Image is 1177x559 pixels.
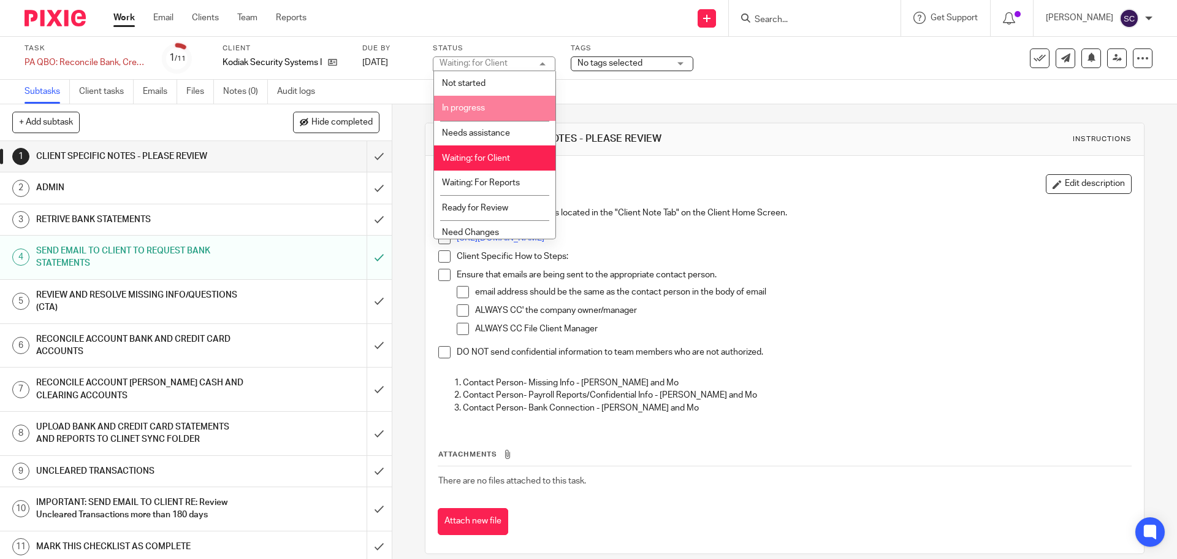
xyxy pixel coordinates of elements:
button: Attach new file [438,508,508,536]
h1: UNCLEARED TRANSACTIONS [36,462,248,480]
a: Team [237,12,257,24]
input: Search [753,15,864,26]
a: [URL][DOMAIN_NAME] [457,234,544,242]
div: 11 [12,538,29,555]
p: Contact Person- Bank Connection - [PERSON_NAME] and Mo [463,402,1130,414]
p: Kodiak Security Systems Inc [223,56,322,69]
div: 1 [12,148,29,165]
h1: RETRIVE BANK STATEMENTS [36,210,248,229]
span: Need Changes [442,228,499,237]
div: 10 [12,500,29,517]
label: Status [433,44,555,53]
span: Waiting: For Reports [442,179,520,187]
div: 2 [12,180,29,197]
p: Contact Person- Payroll Reports/Confidential Info - [PERSON_NAME] and Mo [463,389,1130,401]
a: Subtasks [25,80,70,104]
a: Email [153,12,173,24]
h1: REVIEW AND RESOLVE MISSING INFO/QUESTIONS (CTA) [36,286,248,317]
a: Reports [276,12,307,24]
a: Emails [143,80,177,104]
a: Clients [192,12,219,24]
img: svg%3E [1119,9,1139,28]
p: [PERSON_NAME] [1046,12,1113,24]
div: 7 [12,381,29,398]
div: 5 [12,293,29,310]
div: 8 [12,425,29,442]
h1: MARK THIS CHECKLIST AS COMPLETE [36,538,248,556]
div: PA QBO: Reconcile Bank, Credit Card and Clearing [25,56,147,69]
p: Ensure that emails are being sent to the appropriate contact person. [457,269,1130,281]
p: Contact Person- Missing Info - [PERSON_NAME] and Mo [463,377,1130,389]
span: [DATE] [362,58,388,67]
span: Waiting: for Client [442,154,510,163]
span: No tags selected [577,59,642,67]
img: Pixie [25,10,86,26]
p: Check the client-specific notes located in the "Client Note Tab" on the Client Home Screen. [438,207,1130,219]
h1: RECONCILE ACCOUNT [PERSON_NAME] CASH AND CLEARING ACCOUNTS [36,374,248,405]
a: Audit logs [277,80,324,104]
label: Client [223,44,347,53]
div: 9 [12,463,29,480]
span: Attachments [438,451,497,458]
button: Edit description [1046,174,1132,194]
h1: ADMIN [36,179,248,197]
h1: RECONCILE ACCOUNT BANK AND CREDIT CARD ACCOUNTS [36,330,248,361]
a: Notes (0) [223,80,268,104]
button: Hide completed [293,112,379,133]
h1: CLIENT SPECIFIC NOTES - PLEASE REVIEW [36,147,248,166]
a: Client tasks [79,80,134,104]
h1: UPLOAD BANK AND CREDIT CARD STATEMENTS AND REPORTS TO CLINET SYNC FOLDER [36,418,248,449]
small: /11 [175,55,186,62]
div: 6 [12,337,29,354]
p: Client Specific How to Steps: [457,250,1130,263]
div: 4 [12,249,29,266]
span: In progress [442,104,485,112]
div: 1 [169,51,186,65]
span: Needs assistance [442,129,510,137]
label: Tags [571,44,693,53]
h1: CLIENT SPECIFIC NOTES - PLEASE REVIEW [464,133,811,145]
div: Waiting: for Client [440,59,508,67]
a: Files [186,80,214,104]
span: Get Support [931,13,978,22]
h1: SEND EMAIL TO CLIENT TO REQUEST BANK STATEMENTS [36,242,248,273]
div: Instructions [1073,134,1132,144]
p: DO NOT send confidential information to team members who are not authorized. [457,346,1130,358]
p: email address should be the same as the contact person in the body of email [475,286,1130,298]
span: There are no files attached to this task. [438,477,586,485]
span: Not started [442,79,486,88]
label: Due by [362,44,417,53]
label: Task [25,44,147,53]
div: 3 [12,211,29,228]
span: Ready for Review [442,204,508,212]
button: + Add subtask [12,112,80,133]
a: Work [113,12,135,24]
span: Hide completed [311,118,373,128]
p: ALWAYS CC' the company owner/manager [475,304,1130,317]
p: ALWAYS CC File Client Manager [475,323,1130,335]
h1: IMPORTANT: SEND EMAIL TO CLIENT RE: Review Uncleared Transactions more than 180 days [36,493,248,525]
